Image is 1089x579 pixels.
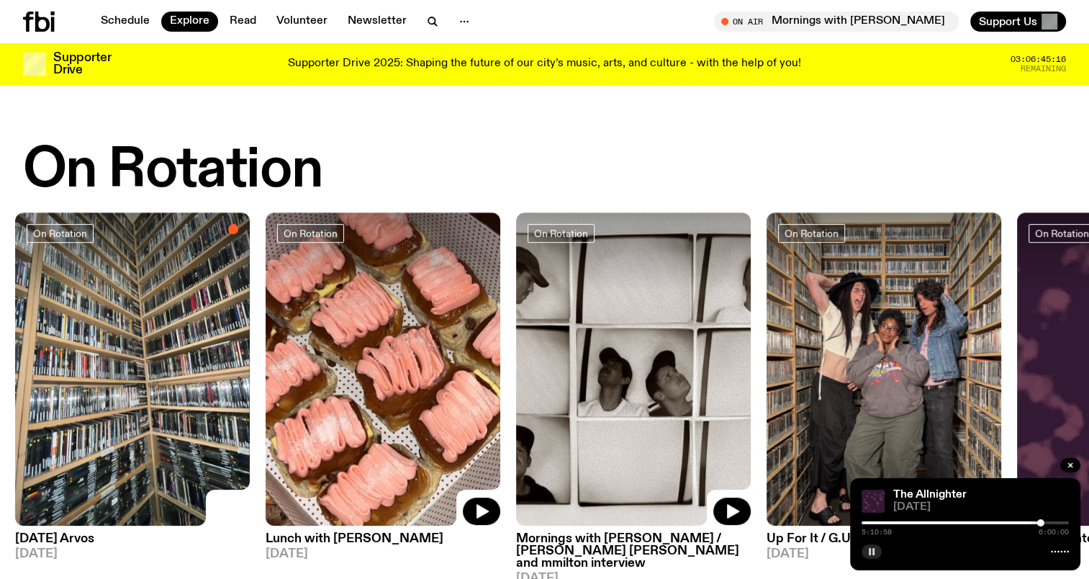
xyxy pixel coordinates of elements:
[161,12,218,32] a: Explore
[266,533,500,545] h3: Lunch with [PERSON_NAME]
[534,228,588,239] span: On Rotation
[979,15,1037,28] span: Support Us
[339,12,415,32] a: Newsletter
[893,502,1069,513] span: [DATE]
[266,548,500,560] span: [DATE]
[15,533,250,545] h3: [DATE] Arvos
[785,228,839,239] span: On Rotation
[266,526,500,560] a: Lunch with [PERSON_NAME][DATE]
[528,224,595,243] a: On Rotation
[1021,65,1066,73] span: Remaining
[221,12,265,32] a: Read
[277,224,344,243] a: On Rotation
[862,529,892,536] span: 5:10:58
[893,489,967,501] a: The Allnighter
[284,228,338,239] span: On Rotation
[767,526,1001,560] a: Up For It / G.U.N Interview[DATE]
[33,228,87,239] span: On Rotation
[516,533,751,570] h3: Mornings with [PERSON_NAME] / [PERSON_NAME] [PERSON_NAME] and mmilton interview
[778,224,845,243] a: On Rotation
[15,526,250,560] a: [DATE] Arvos[DATE]
[15,548,250,560] span: [DATE]
[15,212,250,526] img: A corner shot of the fbi music library
[53,52,111,76] h3: Supporter Drive
[1039,529,1069,536] span: 6:00:00
[27,224,94,243] a: On Rotation
[268,12,336,32] a: Volunteer
[288,58,801,71] p: Supporter Drive 2025: Shaping the future of our city’s music, arts, and culture - with the help o...
[767,548,1001,560] span: [DATE]
[1011,55,1066,63] span: 03:06:45:16
[767,533,1001,545] h3: Up For It / G.U.N Interview
[1035,228,1089,239] span: On Rotation
[970,12,1066,32] button: Support Us
[92,12,158,32] a: Schedule
[714,12,959,32] button: On AirMornings with [PERSON_NAME] / [PERSON_NAME] [PERSON_NAME] and mmilton interview
[23,143,322,198] h2: On Rotation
